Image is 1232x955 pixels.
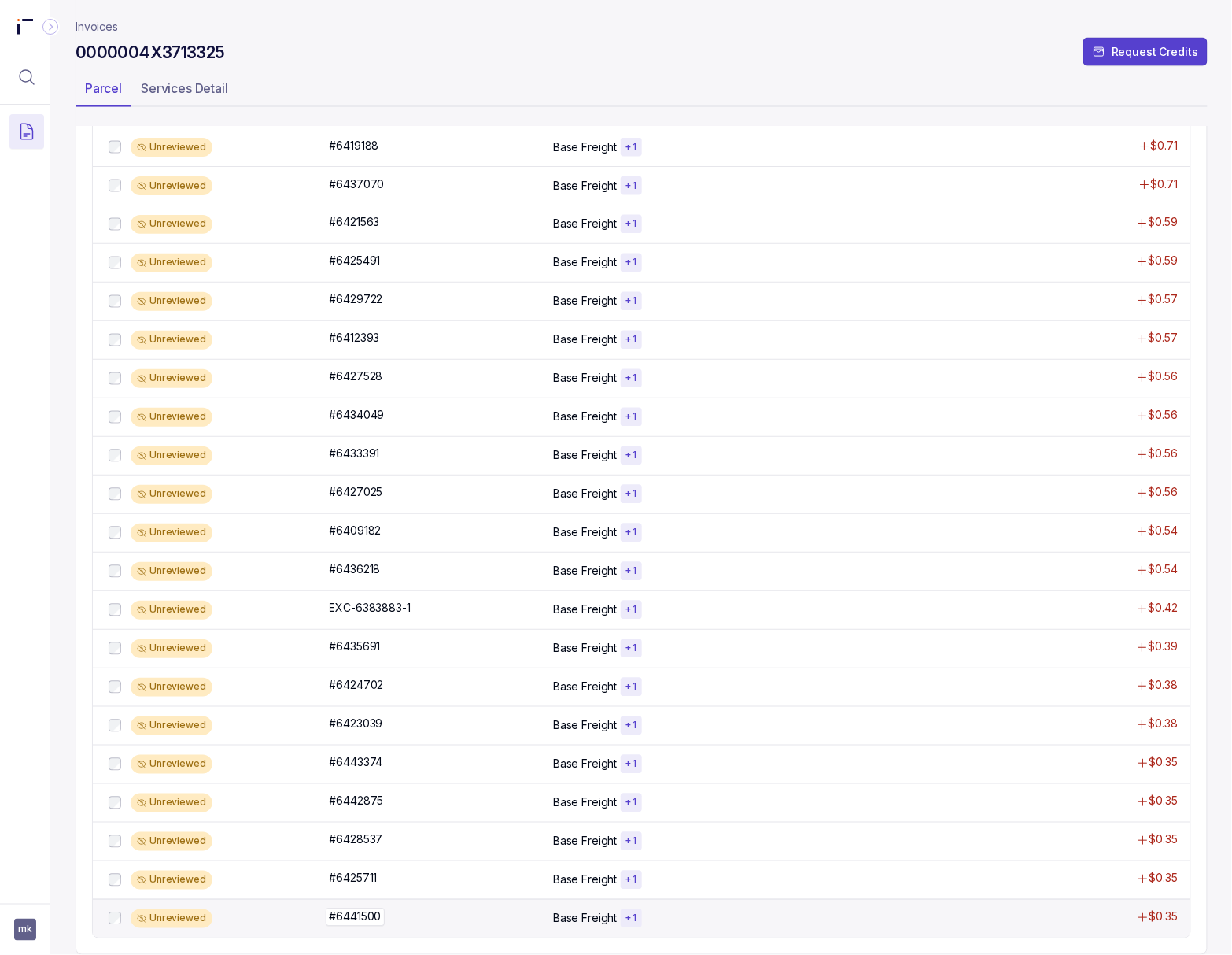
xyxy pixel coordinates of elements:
p: + 1 [625,218,637,231]
input: checkbox-checkbox [109,604,121,616]
p: #6442875 [330,794,384,809]
p: #6429722 [330,292,383,308]
p: $0.35 [1149,832,1178,848]
p: $0.59 [1149,254,1178,269]
p: Base Freight [553,911,617,927]
p: Base Freight [553,178,617,194]
div: Unreviewed [131,254,212,272]
div: Unreviewed [131,871,212,890]
p: #6427025 [330,485,383,501]
p: $0.57 [1149,331,1178,346]
p: + 1 [625,488,637,501]
div: Unreviewed [131,331,212,350]
p: $0.38 [1149,678,1178,694]
input: checkbox-checkbox [109,642,121,655]
p: Base Freight [553,564,617,579]
p: Base Freight [553,255,617,271]
p: + 1 [625,604,637,616]
p: + 1 [625,334,637,346]
p: #6421563 [330,215,380,231]
div: Unreviewed [131,562,212,581]
button: Request Credits [1083,38,1208,66]
input: checkbox-checkbox [109,218,121,231]
p: $0.56 [1149,369,1178,385]
li: Tab Services Detail [131,76,238,107]
p: #6419188 [330,138,379,154]
p: + 1 [625,372,637,385]
button: Menu Icon Button DocumentTextIcon [9,114,44,149]
p: $0.54 [1149,562,1178,578]
p: $0.54 [1149,524,1178,539]
input: checkbox-checkbox [109,488,121,501]
p: #6428537 [330,832,383,848]
p: Base Freight [553,217,617,232]
div: Unreviewed [131,176,212,195]
p: Base Freight [553,602,617,618]
div: Unreviewed [131,601,212,620]
p: Base Freight [553,641,617,657]
p: $0.39 [1149,639,1178,655]
span: User initials [14,919,36,941]
p: + 1 [625,527,637,539]
div: Unreviewed [131,524,212,542]
p: Base Freight [553,294,617,309]
p: #6436218 [330,562,381,578]
p: EXC-6383883-1 [330,601,411,616]
div: Unreviewed [131,716,212,735]
p: + 1 [625,874,637,887]
div: Unreviewed [131,485,212,504]
p: $0.71 [1151,138,1178,154]
nav: breadcrumb [76,19,118,35]
p: Base Freight [553,679,617,695]
p: $0.59 [1149,215,1178,231]
p: Base Freight [553,795,617,811]
p: #6425711 [330,871,378,887]
p: + 1 [625,411,637,424]
p: Request Credits [1112,44,1198,60]
input: checkbox-checkbox [109,565,121,578]
p: Base Freight [553,448,617,464]
input: checkbox-checkbox [109,681,121,694]
p: $0.56 [1149,408,1178,424]
p: + 1 [625,141,637,154]
p: $0.35 [1149,794,1178,809]
p: $0.42 [1149,601,1178,616]
p: $0.38 [1149,716,1178,732]
p: #6433391 [330,446,380,462]
p: + 1 [625,835,637,848]
div: Unreviewed [131,369,212,388]
p: $0.57 [1149,292,1178,308]
div: Unreviewed [131,639,212,658]
p: Base Freight [553,525,617,541]
li: Tab Parcel [76,76,131,107]
input: checkbox-checkbox [109,912,121,925]
div: Unreviewed [131,832,212,851]
input: checkbox-checkbox [109,835,121,848]
p: + 1 [625,681,637,694]
p: Parcel [85,79,122,98]
p: + 1 [625,797,637,809]
p: Invoices [76,19,118,35]
input: checkbox-checkbox [109,527,121,539]
div: Unreviewed [131,446,212,465]
button: Menu Icon Button MagnifyingGlassIcon [9,60,44,94]
div: Unreviewed [131,678,212,697]
p: + 1 [625,642,637,655]
p: Base Freight [553,139,617,155]
p: #6443374 [330,755,383,771]
p: + 1 [625,257,637,269]
div: Unreviewed [131,909,212,928]
div: Unreviewed [131,292,212,311]
input: checkbox-checkbox [109,334,121,346]
input: checkbox-checkbox [109,372,121,385]
p: Base Freight [553,872,617,888]
p: #6434049 [330,408,385,424]
p: + 1 [625,720,637,732]
p: $0.35 [1149,755,1178,771]
input: checkbox-checkbox [109,295,121,308]
input: checkbox-checkbox [109,450,121,462]
div: Unreviewed [131,408,212,427]
p: $0.35 [1149,871,1178,887]
input: checkbox-checkbox [109,758,121,771]
p: Base Freight [553,332,617,348]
